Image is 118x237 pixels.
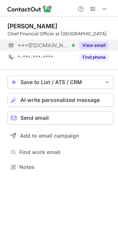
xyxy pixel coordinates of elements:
[20,115,49,121] span: Send email
[18,42,69,49] span: ***@[DOMAIN_NAME]
[7,111,114,125] button: Send email
[7,4,52,13] img: ContactOut v5.3.10
[7,22,57,30] div: [PERSON_NAME]
[7,147,114,157] button: Find work email
[79,54,109,61] button: Reveal Button
[7,31,114,37] div: Chief Financial Officer at [GEOGRAPHIC_DATA]
[7,129,114,142] button: Add to email campaign
[20,97,100,103] span: AI write personalized message
[20,79,101,85] div: Save to List / ATS / CRM
[7,76,114,89] button: save-profile-one-click
[7,162,114,172] button: Notes
[19,149,111,156] span: Find work email
[7,93,114,107] button: AI write personalized message
[19,164,111,170] span: Notes
[20,133,79,139] span: Add to email campaign
[79,42,109,49] button: Reveal Button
